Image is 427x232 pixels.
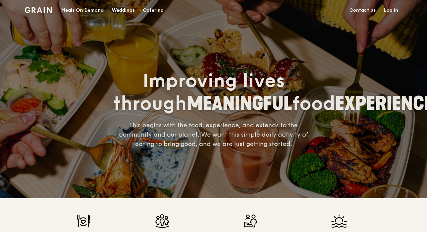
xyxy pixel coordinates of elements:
[112,0,135,20] div: Weddings
[139,0,168,20] a: Catering
[345,0,380,20] a: Contact us
[187,92,292,115] span: MEANINGFUL
[380,0,402,20] a: Log in
[143,0,164,20] div: Catering
[133,214,191,228] img: Bringing people together
[61,0,104,20] div: Meals On Demand
[119,122,308,148] span: This begins with the food, experience, and extends to the community and our planet. We want this ...
[25,7,52,13] img: Grain
[215,214,286,228] img: Supporting local communities
[58,214,109,228] img: Making healthy, tasty
[310,214,369,228] img: Taking care of the planet
[108,0,139,20] a: Weddings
